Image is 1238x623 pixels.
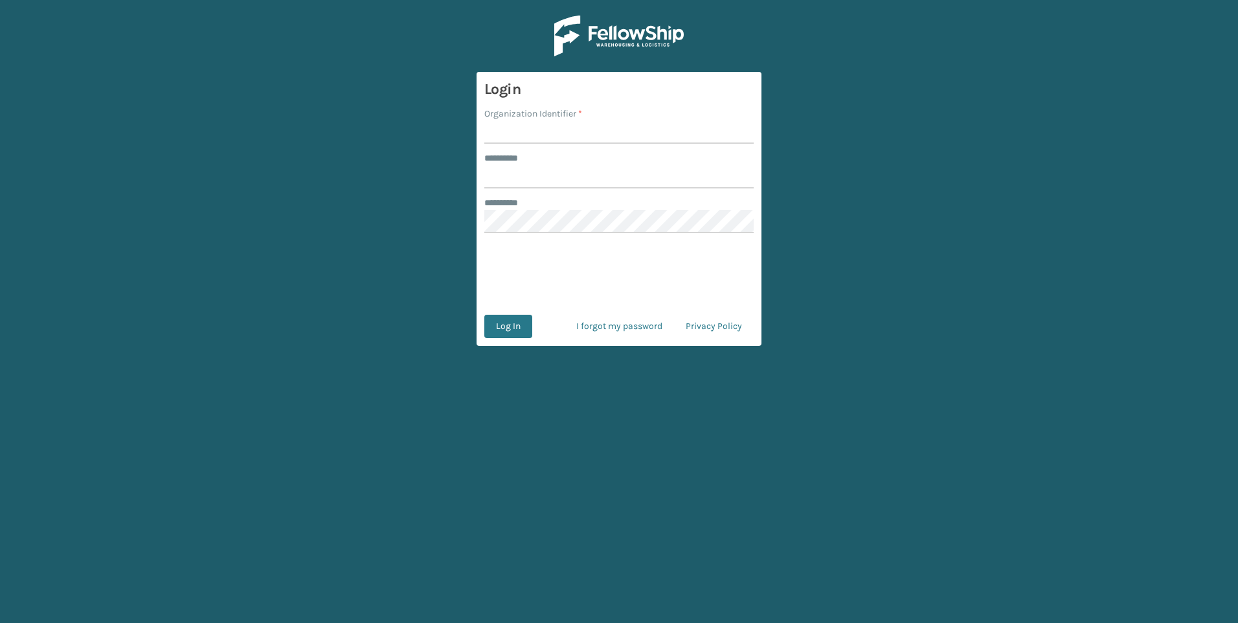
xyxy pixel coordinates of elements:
[554,16,684,56] img: Logo
[521,249,717,299] iframe: reCAPTCHA
[484,80,754,99] h3: Login
[484,315,532,338] button: Log In
[484,107,582,120] label: Organization Identifier
[565,315,674,338] a: I forgot my password
[674,315,754,338] a: Privacy Policy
